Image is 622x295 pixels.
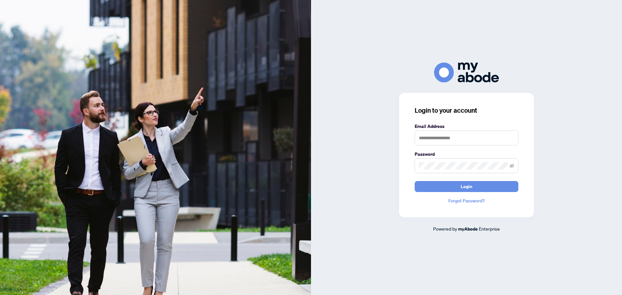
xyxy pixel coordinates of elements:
[434,62,499,82] img: ma-logo
[415,181,518,192] button: Login
[461,181,472,192] span: Login
[458,225,478,233] a: myAbode
[479,226,500,232] span: Enterprise
[415,151,518,158] label: Password
[415,106,518,115] h3: Login to your account
[510,164,514,168] span: eye-invisible
[415,197,518,204] a: Forgot Password?
[433,226,457,232] span: Powered by
[415,123,518,130] label: Email Address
